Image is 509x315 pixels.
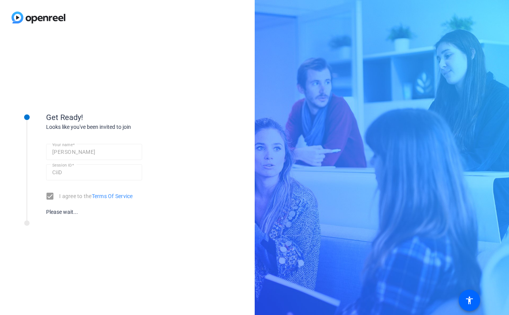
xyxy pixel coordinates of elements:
mat-icon: accessibility [465,296,474,305]
mat-label: Session ID [52,163,72,167]
div: Looks like you've been invited to join [46,123,200,131]
mat-label: Your name [52,142,73,147]
div: Please wait... [46,208,142,216]
div: Get Ready! [46,112,200,123]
